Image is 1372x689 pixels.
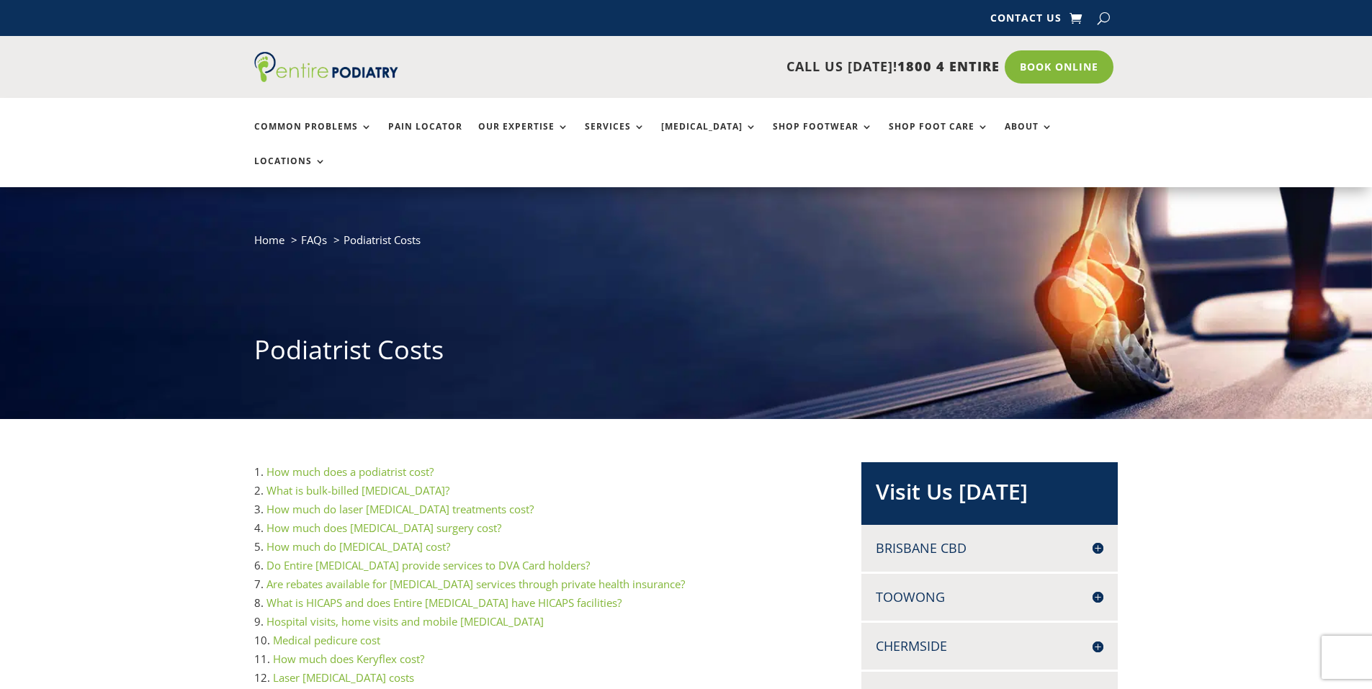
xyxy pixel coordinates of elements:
[266,483,449,497] a: What is bulk-billed [MEDICAL_DATA]?
[990,13,1062,29] a: Contact Us
[661,122,757,153] a: [MEDICAL_DATA]
[876,539,1103,557] h4: Brisbane CBD
[254,122,372,153] a: Common Problems
[266,577,685,591] a: Are rebates available for [MEDICAL_DATA] services through private health insurance?
[266,595,622,610] a: What is HICAPS and does Entire [MEDICAL_DATA] have HICAPS facilities?
[388,122,462,153] a: Pain Locator
[254,233,284,247] a: Home
[266,502,534,516] a: How much do laser [MEDICAL_DATA] treatments cost?
[266,614,544,629] a: Hospital visits, home visits and mobile [MEDICAL_DATA]
[273,670,414,685] a: Laser [MEDICAL_DATA] costs
[344,233,421,247] span: Podiatrist Costs
[478,122,569,153] a: Our Expertise
[273,633,380,647] a: Medical pedicure cost
[273,652,424,666] a: How much does Keryflex cost?
[266,464,434,479] a: How much does a podiatrist cost?
[889,122,989,153] a: Shop Foot Care
[773,122,873,153] a: Shop Footwear
[897,58,1000,75] span: 1800 4 ENTIRE
[301,233,327,247] a: FAQs
[254,156,326,187] a: Locations
[266,521,501,535] a: How much does [MEDICAL_DATA] surgery cost?
[1005,122,1053,153] a: About
[585,122,645,153] a: Services
[876,588,1103,606] h4: Toowong
[254,332,1118,375] h1: Podiatrist Costs
[254,71,398,85] a: Entire Podiatry
[266,558,590,572] a: Do Entire [MEDICAL_DATA] provide services to DVA Card holders?
[1005,50,1113,84] a: Book Online
[254,52,398,82] img: logo (1)
[266,539,450,554] a: How much do [MEDICAL_DATA] cost?
[454,58,1000,76] p: CALL US [DATE]!
[876,637,1103,655] h4: Chermside
[876,477,1103,514] h2: Visit Us [DATE]
[254,230,1118,260] nav: breadcrumb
